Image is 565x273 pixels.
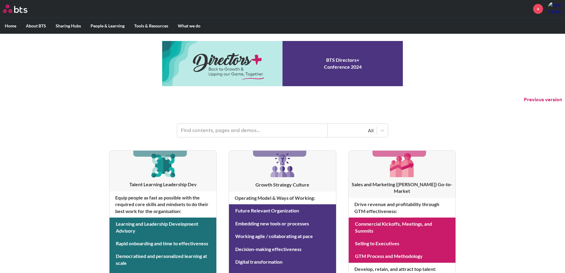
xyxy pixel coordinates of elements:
[524,96,562,103] button: Previous version
[388,151,416,179] img: [object Object]
[129,18,173,34] label: Tools & Resources
[533,4,543,14] a: +
[162,41,403,86] a: Conference 2024
[548,2,562,16] a: Profile
[268,151,297,180] img: [object Object]
[51,18,86,34] label: Sharing Hubs
[3,5,27,13] img: BTS Logo
[548,2,562,16] img: Linz Carter
[21,18,51,34] label: About BTS
[173,18,205,34] label: What we do
[349,181,455,195] h3: Sales and Marketing ([PERSON_NAME]) Go-to-Market
[110,191,216,218] h4: Equip people as fast as possible with the required core skills and mindsets to do their best work...
[149,151,177,179] img: [object Object]
[349,198,455,218] h4: Drive revenue and profitability through GTM effectiveness :
[177,124,328,137] input: Find contents, pages and demos...
[229,192,336,204] h4: Operating Model & Ways of Working :
[229,181,336,188] h3: Growth Strategy Culture
[86,18,129,34] label: People & Learning
[3,5,39,13] a: Go home
[110,181,216,188] h3: Talent Learning Leadership Dev
[331,127,374,134] div: All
